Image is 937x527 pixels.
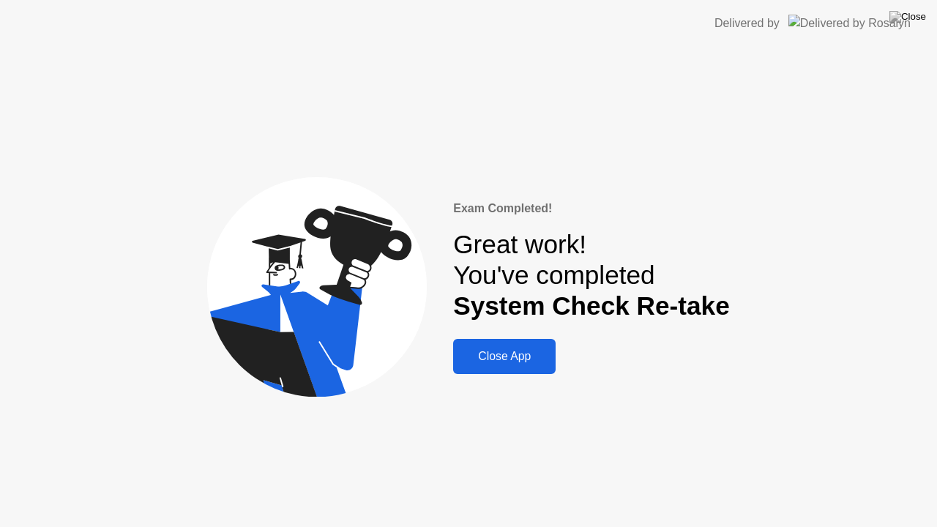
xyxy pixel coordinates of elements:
[453,339,556,374] button: Close App
[889,11,926,23] img: Close
[714,15,780,32] div: Delivered by
[458,350,551,363] div: Close App
[453,229,729,322] div: Great work! You've completed
[788,15,911,31] img: Delivered by Rosalyn
[453,200,729,217] div: Exam Completed!
[453,291,729,320] b: System Check Re-take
